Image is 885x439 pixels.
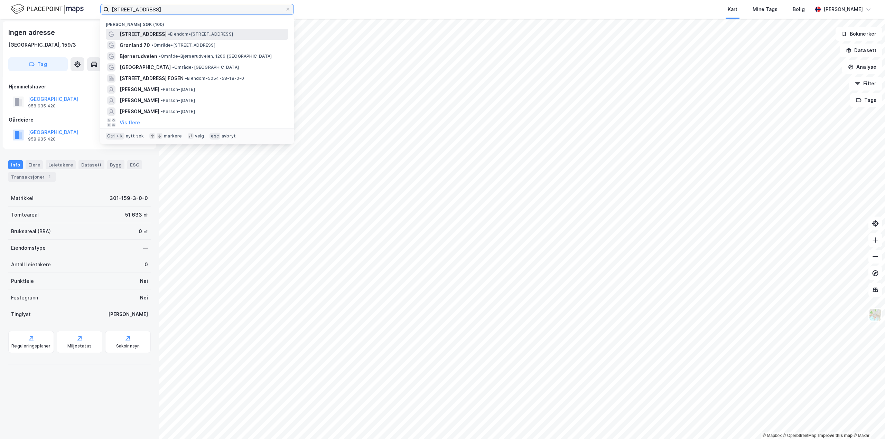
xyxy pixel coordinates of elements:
[46,160,76,169] div: Leietakere
[107,160,124,169] div: Bygg
[28,136,56,142] div: 958 935 420
[11,310,31,318] div: Tinglyst
[793,5,805,13] div: Bolig
[28,103,56,109] div: 958 935 420
[9,116,150,124] div: Gårdeiere
[849,77,882,90] button: Filter
[763,433,782,438] a: Mapbox
[818,433,853,438] a: Improve this map
[11,260,51,269] div: Antall leietakere
[8,57,68,71] button: Tag
[46,173,53,180] div: 1
[159,54,272,59] span: Område • Bjørnerudveien, 1266 [GEOGRAPHIC_DATA]
[139,227,148,236] div: 0 ㎡
[8,41,76,49] div: [GEOGRAPHIC_DATA], 159/3
[120,52,157,60] span: Bjørnerudveien
[120,118,140,127] button: Vis flere
[209,133,220,140] div: esc
[67,343,92,349] div: Miljøstatus
[120,85,159,94] span: [PERSON_NAME]
[164,133,182,139] div: markere
[11,294,38,302] div: Festegrunn
[8,160,23,169] div: Info
[161,87,195,92] span: Person • [DATE]
[26,160,43,169] div: Eiere
[125,211,148,219] div: 51 633 ㎡
[151,42,215,48] span: Område • [STREET_ADDRESS]
[120,107,159,116] span: [PERSON_NAME]
[100,16,294,29] div: [PERSON_NAME] søk (100)
[172,65,239,70] span: Område • [GEOGRAPHIC_DATA]
[783,433,817,438] a: OpenStreetMap
[161,109,163,114] span: •
[143,244,148,252] div: —
[11,3,84,15] img: logo.f888ab2527a4732fd821a326f86c7f29.svg
[11,194,34,202] div: Matrikkel
[850,406,885,439] iframe: Chat Widget
[842,60,882,74] button: Analyse
[9,83,150,91] div: Hjemmelshaver
[108,310,148,318] div: [PERSON_NAME]
[836,27,882,41] button: Bokmerker
[850,406,885,439] div: Kontrollprogram for chat
[159,54,161,59] span: •
[172,65,174,70] span: •
[109,4,285,15] input: Søk på adresse, matrikkel, gårdeiere, leietakere eller personer
[151,42,153,48] span: •
[168,31,170,37] span: •
[106,133,124,140] div: Ctrl + k
[11,244,46,252] div: Eiendomstype
[161,98,163,103] span: •
[127,160,142,169] div: ESG
[195,133,204,139] div: velg
[140,294,148,302] div: Nei
[728,5,737,13] div: Kart
[8,27,56,38] div: Ingen adresse
[11,227,51,236] div: Bruksareal (BRA)
[161,98,195,103] span: Person • [DATE]
[120,30,167,38] span: [STREET_ADDRESS]
[185,76,244,81] span: Eiendom • 5054-58-18-0-0
[116,343,140,349] div: Saksinnsyn
[161,87,163,92] span: •
[753,5,777,13] div: Mine Tags
[869,308,882,321] img: Z
[126,133,144,139] div: nytt søk
[120,74,184,83] span: [STREET_ADDRESS] FOSEN
[185,76,187,81] span: •
[8,172,56,182] div: Transaksjoner
[222,133,236,139] div: avbryt
[161,109,195,114] span: Person • [DATE]
[11,343,50,349] div: Reguleringsplaner
[11,277,34,285] div: Punktleie
[840,44,882,57] button: Datasett
[120,96,159,105] span: [PERSON_NAME]
[140,277,148,285] div: Nei
[145,260,148,269] div: 0
[120,63,171,71] span: [GEOGRAPHIC_DATA]
[11,211,39,219] div: Tomteareal
[168,31,233,37] span: Eiendom • [STREET_ADDRESS]
[850,93,882,107] button: Tags
[78,160,104,169] div: Datasett
[110,194,148,202] div: 301-159-3-0-0
[120,41,150,49] span: Grønland 70
[823,5,863,13] div: [PERSON_NAME]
